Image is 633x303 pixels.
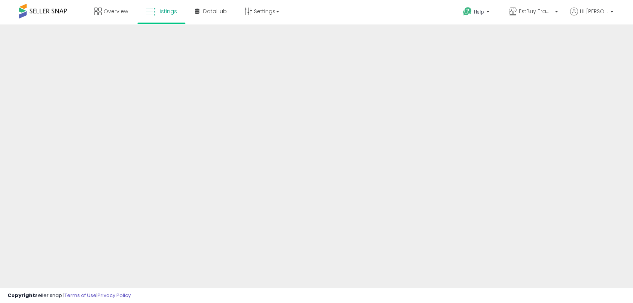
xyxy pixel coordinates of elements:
span: Help [474,9,484,15]
strong: Copyright [8,292,35,299]
i: Get Help [463,7,472,16]
a: Privacy Policy [98,292,131,299]
a: Terms of Use [64,292,96,299]
span: DataHub [203,8,227,15]
span: Listings [157,8,177,15]
a: Hi [PERSON_NAME] [570,8,613,24]
a: Help [457,1,497,24]
div: seller snap | | [8,292,131,299]
span: Overview [104,8,128,15]
span: EstBuy Trading [519,8,553,15]
span: Hi [PERSON_NAME] [580,8,608,15]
